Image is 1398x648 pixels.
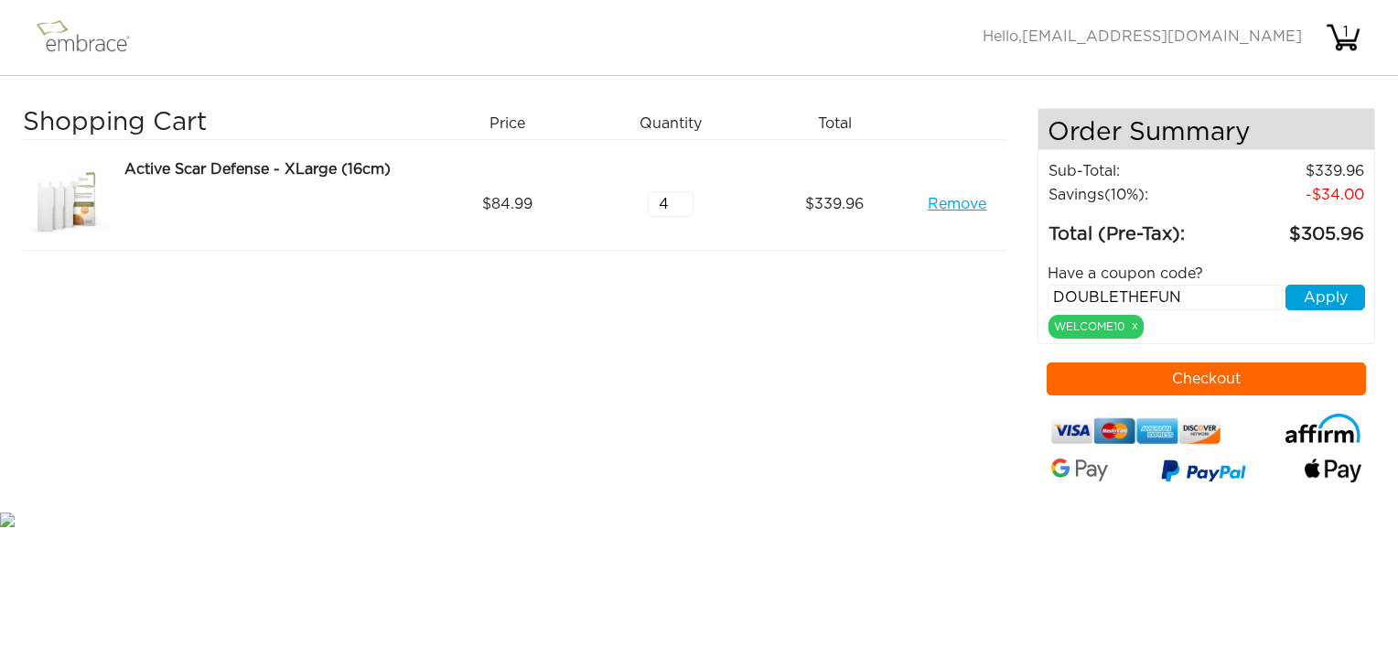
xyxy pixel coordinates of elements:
[1325,29,1361,44] a: 1
[928,193,986,215] a: Remove
[1285,414,1361,444] img: affirm-logo.svg
[1325,19,1361,56] img: cart
[1022,29,1302,44] span: [EMAIL_ADDRESS][DOMAIN_NAME]
[805,193,864,215] span: 339.96
[1051,459,1108,481] img: Google-Pay-Logo.svg
[1048,183,1222,207] td: Savings :
[1161,455,1246,490] img: paypal-v3.png
[1222,207,1365,249] td: 305.96
[124,158,418,180] div: Active Scar Defense - XLarge (16cm)
[1328,21,1364,43] div: 1
[759,108,923,139] div: Total
[1132,318,1138,334] a: x
[432,108,596,139] div: Price
[1048,315,1144,339] div: WELCOME10
[1047,362,1367,395] button: Checkout
[640,113,702,135] span: Quantity
[32,15,151,60] img: logo.png
[983,29,1302,44] span: Hello,
[1048,159,1222,183] td: Sub-Total:
[1104,188,1145,202] span: (10%)
[1048,207,1222,249] td: Total (Pre-Tax):
[23,108,418,139] h3: Shopping Cart
[1285,285,1365,310] button: Apply
[1051,414,1221,448] img: credit-cards.png
[1222,159,1365,183] td: 339.96
[1305,459,1361,482] img: fullApplePay.png
[482,193,532,215] span: 84.99
[1038,109,1375,150] h4: Order Summary
[1222,183,1365,207] td: 34.00
[23,158,114,250] img: a09f5d18-8da6-11e7-9c79-02e45ca4b85b.jpeg
[1034,263,1380,285] div: Have a coupon code?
